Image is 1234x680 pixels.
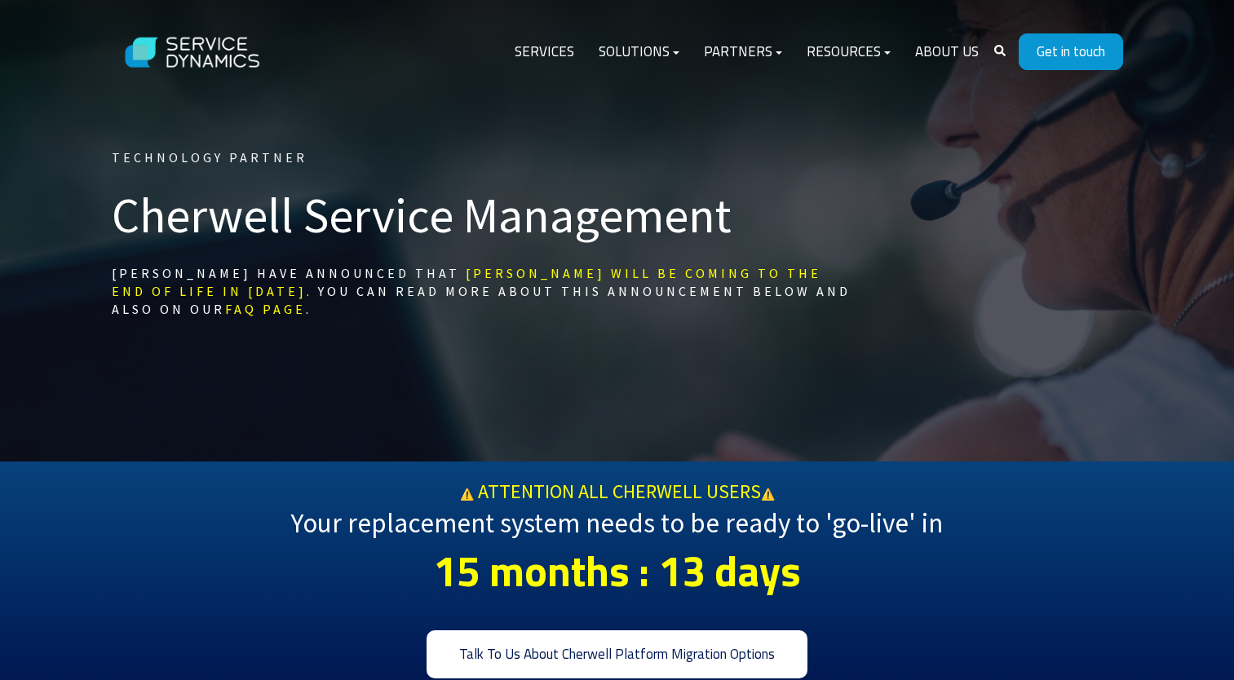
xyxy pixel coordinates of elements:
[112,283,851,317] span: You can read more ABOUT THIS ANNOUNCEMENT below and also on our .
[761,487,775,501] span: ⚠️
[112,265,460,281] span: [PERSON_NAME] have announced that
[291,506,943,540] span: Your replacement system needs to be ready to 'go-live' in
[112,21,275,84] img: Service Dynamics Logo - White
[502,33,586,72] a: Services
[112,186,854,245] h1: Cherwell Service Management
[586,33,692,72] a: Solutions
[112,265,821,299] span: .
[903,33,991,72] a: About Us
[478,479,761,504] span: ATTENTION ALL CHERWELL USERS
[794,33,903,72] a: Resources
[112,265,821,299] a: [PERSON_NAME] will be coming to the end of life in [DATE]
[1019,33,1123,70] a: Get in touch
[427,630,807,678] a: Talk To Us About Cherwell Platform Migration Options
[225,301,306,317] a: FAQ page
[502,33,991,72] div: Navigation Menu
[460,487,474,501] span: ⚠️
[692,33,794,72] a: Partners
[128,531,1107,612] p: 15 months : 13 days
